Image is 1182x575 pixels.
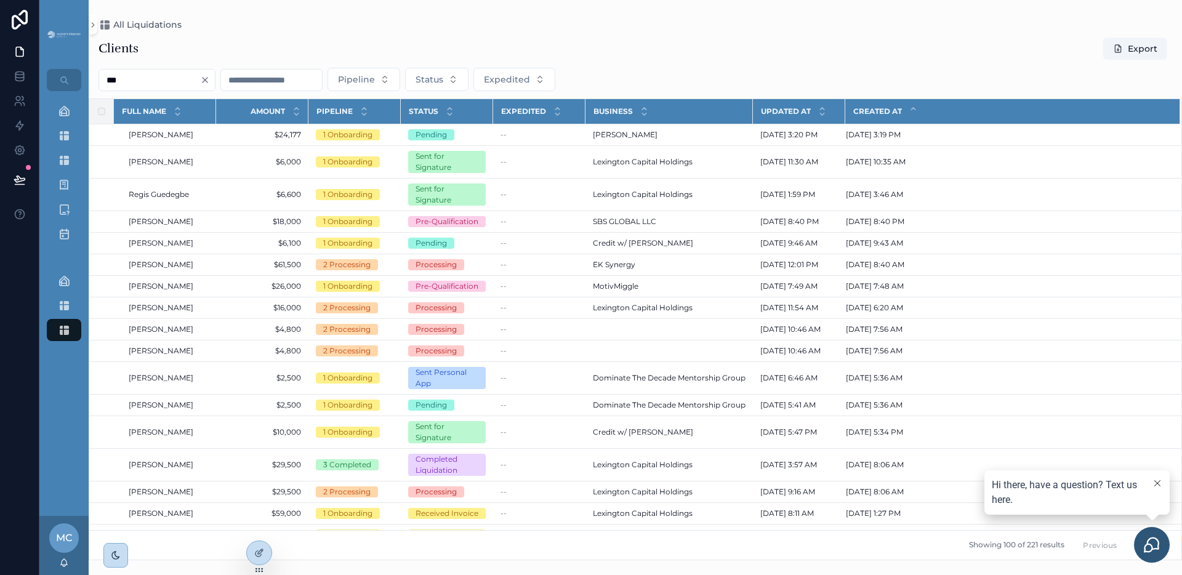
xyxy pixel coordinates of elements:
span: EK Synergy [593,260,635,270]
div: scrollable content [39,91,89,357]
a: [DATE] 7:49 AM [760,281,838,291]
a: 1 Onboarding [316,427,393,438]
a: Pre-Qualification [408,216,486,227]
a: Dominate The Decade Mentorship Group [593,373,746,383]
div: 2 Processing [323,345,371,356]
div: 1 Onboarding [323,281,372,292]
a: $6,600 [223,190,301,199]
span: Status [416,73,443,86]
a: [DATE] 5:36 AM [846,400,1165,410]
a: Processing [408,302,486,313]
span: [PERSON_NAME] [129,303,193,313]
a: [DATE] 6:46 AM [760,373,838,383]
span: [PERSON_NAME] [593,130,657,140]
h1: Clients [98,40,139,57]
span: [PERSON_NAME] [129,157,193,167]
a: [PERSON_NAME] [129,260,209,270]
span: $59,000 [223,509,301,518]
span: [PERSON_NAME] [129,509,193,518]
div: 3 Completed [323,459,371,470]
span: [DATE] 11:30 AM [760,157,818,167]
a: $6,000 [223,157,301,167]
a: [DATE] 7:56 AM [846,324,1165,334]
a: Lexington Capital Holdings [593,460,746,470]
span: [DATE] 3:20 PM [760,130,818,140]
span: Lexington Capital Holdings [593,157,693,167]
a: [DATE] 11:30 AM [760,157,838,167]
a: Lexington Capital Holdings [593,487,746,497]
a: MotivMiggle [593,281,746,291]
span: [DATE] 8:06 AM [846,460,904,470]
span: $29,500 [223,460,301,470]
a: Processing [408,324,486,335]
div: 2 Processing [323,486,371,497]
span: -- [501,460,507,470]
a: [DATE] 5:47 PM [760,427,838,437]
span: [DATE] 8:40 PM [846,217,904,227]
a: -- [501,427,578,437]
span: -- [501,260,507,270]
span: [DATE] 10:46 AM [760,324,821,334]
span: [PERSON_NAME] [129,238,193,248]
span: [DATE] 9:46 AM [760,238,818,248]
div: 1 Onboarding [323,238,372,249]
a: 1 Onboarding [316,189,393,200]
div: Sent for Signature [416,151,478,173]
a: [DATE] 11:54 AM [760,303,838,313]
a: 2 Processing [316,324,393,335]
span: Business [593,107,633,116]
div: Sent for Signature [416,421,478,443]
span: [DATE] 6:46 AM [760,373,818,383]
div: 1 Onboarding [323,129,372,140]
a: Processing [408,259,486,270]
a: [DATE] 3:20 PM [760,130,838,140]
span: Dominate The Decade Mentorship Group [593,400,746,410]
span: Credit w/ [PERSON_NAME] [593,238,693,248]
button: Select Button [405,68,468,91]
div: Processing [416,259,457,270]
a: [DATE] 7:56 AM [846,346,1165,356]
a: [PERSON_NAME] [129,509,209,518]
div: Processing [416,324,457,335]
a: 1 Onboarding [316,400,393,411]
a: $18,000 [223,217,301,227]
span: $4,800 [223,324,301,334]
span: [DATE] 8:11 AM [760,509,814,518]
span: $2,500 [223,400,301,410]
div: Processing [416,486,457,497]
a: 2 Processing [316,345,393,356]
span: $10,000 [223,427,301,437]
a: 1 Onboarding [316,129,393,140]
span: [PERSON_NAME] [129,281,193,291]
a: [DATE] 8:40 PM [760,217,838,227]
a: -- [501,281,578,291]
div: Pending [416,238,447,249]
a: -- [501,260,578,270]
a: SBS GLOBAL LLC [593,217,746,227]
span: Status [409,107,438,116]
div: Pending [416,129,447,140]
div: 1 Onboarding [323,156,372,167]
span: Credit w/ [PERSON_NAME] [593,427,693,437]
div: 1 Onboarding [323,508,372,519]
div: Pre-Qualification [416,216,478,227]
a: $61,500 [223,260,301,270]
span: [DATE] 11:54 AM [760,303,818,313]
a: [PERSON_NAME] [129,427,209,437]
span: -- [501,157,507,167]
div: Processing [416,345,457,356]
a: [DATE] 6:20 AM [846,303,1165,313]
a: [DATE] 10:46 AM [760,324,838,334]
a: $2,500 [223,373,301,383]
a: -- [501,346,578,356]
a: [DATE] 1:27 PM [846,509,1165,518]
span: [DATE] 8:06 AM [846,487,904,497]
a: 2 Processing [316,486,393,497]
a: Credit w/ [PERSON_NAME] [593,427,746,437]
div: Completed Liquidation [416,454,478,476]
a: $29,500 [223,487,301,497]
span: -- [501,130,507,140]
span: Showing 100 of 221 results [969,541,1064,550]
span: [DATE] 10:35 AM [846,157,906,167]
span: -- [501,400,507,410]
